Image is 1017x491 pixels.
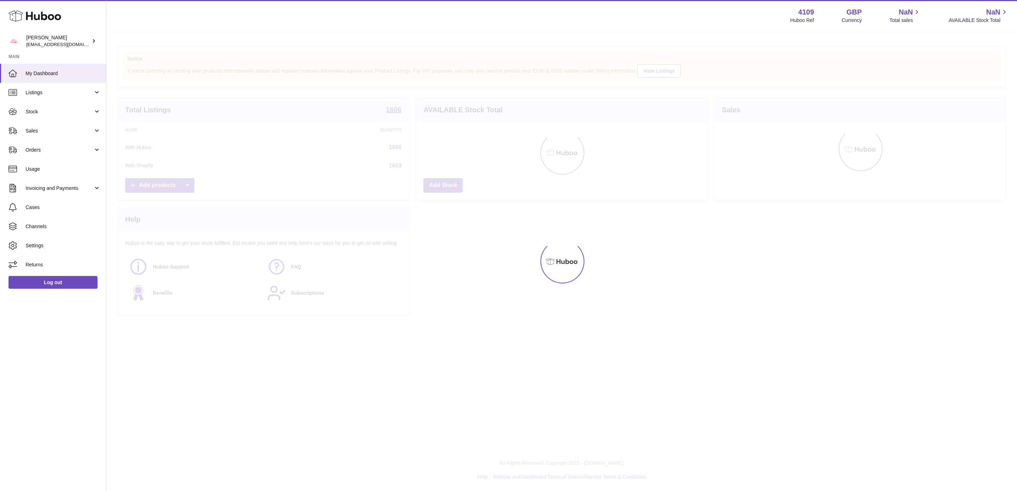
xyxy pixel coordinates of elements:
img: internalAdmin-4109@internal.huboo.com [9,36,19,46]
a: NaN Total sales [889,7,921,24]
span: NaN [986,7,1000,17]
span: Returns [26,261,101,268]
a: NaN AVAILABLE Stock Total [949,7,1008,24]
span: Orders [26,147,93,153]
span: Listings [26,89,93,96]
span: Cases [26,204,101,211]
div: Currency [842,17,862,24]
span: Settings [26,242,101,249]
span: [EMAIL_ADDRESS][DOMAIN_NAME] [26,41,104,47]
span: Channels [26,223,101,230]
span: Sales [26,128,93,134]
span: Stock [26,108,93,115]
a: Log out [9,276,98,289]
div: [PERSON_NAME] [26,34,90,48]
span: My Dashboard [26,70,101,77]
span: NaN [899,7,913,17]
strong: GBP [846,7,862,17]
div: Huboo Ref [790,17,814,24]
span: Total sales [889,17,921,24]
strong: 4109 [798,7,814,17]
span: Invoicing and Payments [26,185,93,192]
span: Usage [26,166,101,173]
span: AVAILABLE Stock Total [949,17,1008,24]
